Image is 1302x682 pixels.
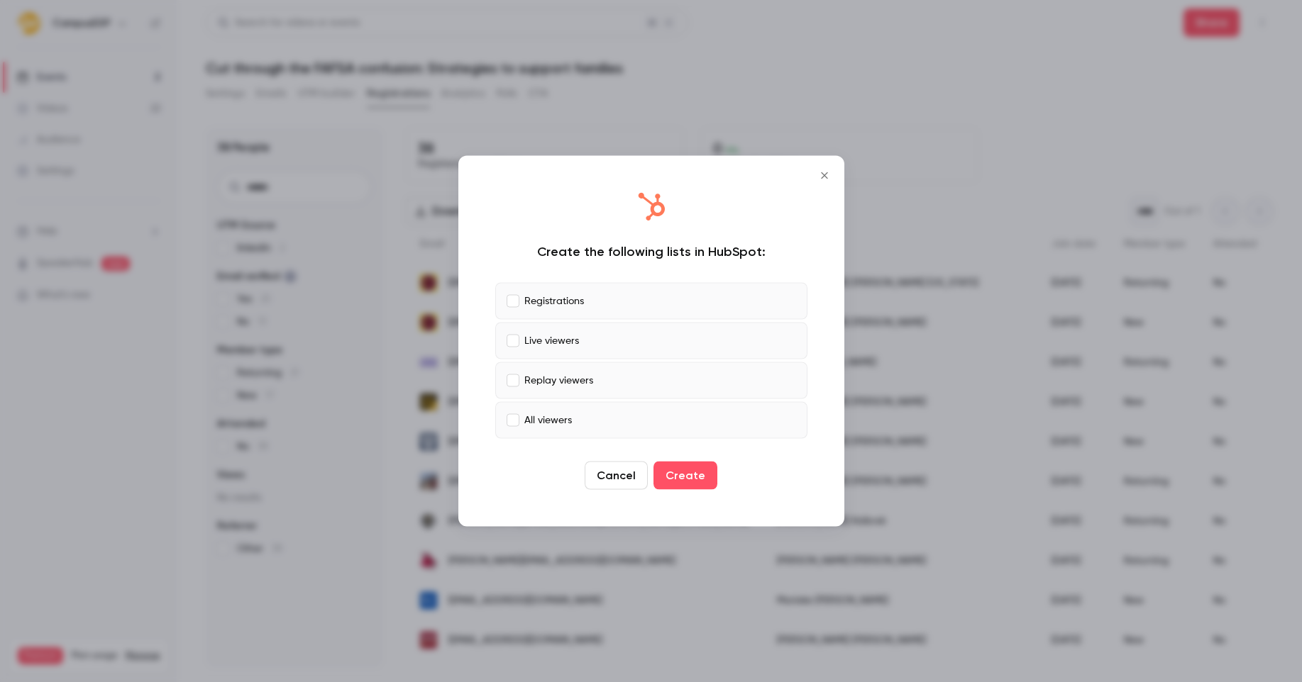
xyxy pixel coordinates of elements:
div: Create the following lists in HubSpot: [495,243,807,260]
button: Create [653,462,717,490]
button: Close [810,162,839,190]
p: Registrations [524,294,584,308]
p: Live viewers [524,333,579,348]
p: All viewers [524,413,572,427]
button: Cancel [585,462,648,490]
p: Replay viewers [524,373,593,388]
